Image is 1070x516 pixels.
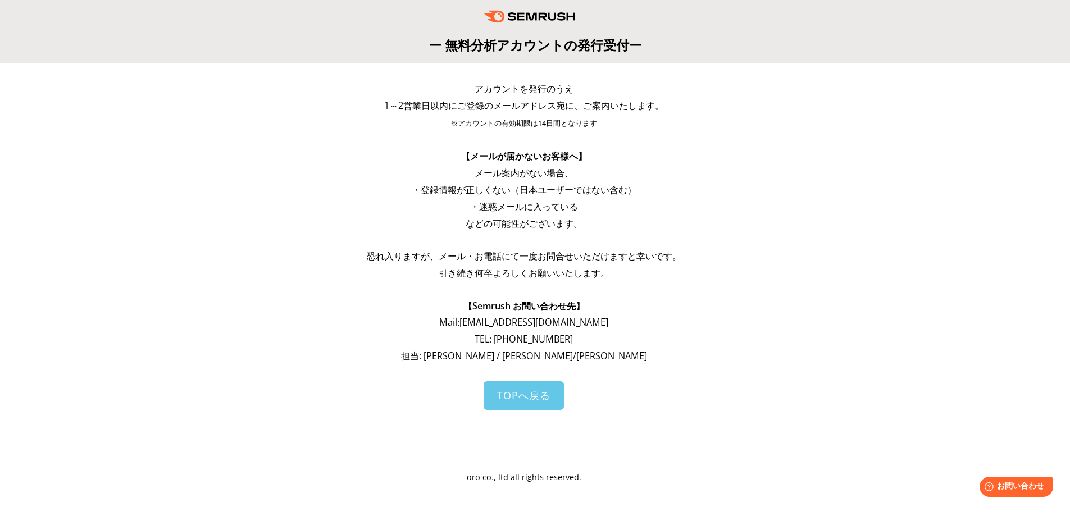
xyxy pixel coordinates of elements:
[367,250,681,262] span: 恐れ入りますが、メール・お電話にて一度お問合せいただけますと幸いです。
[463,300,585,312] span: 【Semrush お問い合わせ先】
[461,150,587,162] span: 【メールが届かないお客様へ】
[475,333,573,345] span: TEL: [PHONE_NUMBER]
[970,472,1058,504] iframe: Help widget launcher
[497,389,550,402] span: TOPへ戻る
[475,83,573,95] span: アカウントを発行のうえ
[470,200,578,213] span: ・迷惑メールに入っている
[475,167,573,179] span: メール案内がない場合、
[439,316,608,328] span: Mail: [EMAIL_ADDRESS][DOMAIN_NAME]
[412,184,636,196] span: ・登録情報が正しくない（日本ユーザーではない含む）
[450,118,597,128] span: ※アカウントの有効期限は14日間となります
[401,350,647,362] span: 担当: [PERSON_NAME] / [PERSON_NAME]/[PERSON_NAME]
[467,472,581,482] span: oro co., ltd all rights reserved.
[429,36,642,54] span: ー 無料分析アカウントの発行受付ー
[439,267,609,279] span: 引き続き何卒よろしくお願いいたします。
[466,217,582,230] span: などの可能性がございます。
[484,381,564,410] a: TOPへ戻る
[384,99,664,112] span: 1～2営業日以内にご登録のメールアドレス宛に、ご案内いたします。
